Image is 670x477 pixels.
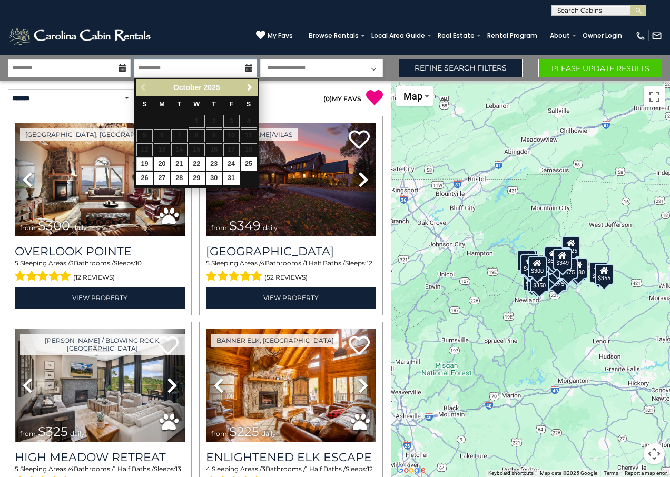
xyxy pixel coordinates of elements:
[326,95,330,103] span: 0
[561,236,580,257] div: $525
[488,470,534,477] button: Keyboard shortcuts
[577,28,627,43] a: Owner Login
[73,271,115,284] span: (12 reviews)
[206,259,376,284] div: Sleeping Areas / Bathrooms / Sleeps:
[229,218,261,233] span: $349
[517,250,536,271] div: $285
[520,254,539,275] div: $425
[171,157,188,171] a: 21
[223,172,240,185] a: 31
[223,157,240,171] a: 24
[206,287,376,309] a: View Property
[204,83,220,92] span: 2025
[482,28,543,43] a: Rental Program
[644,86,665,107] button: Toggle fullscreen view
[403,91,422,102] span: Map
[323,95,361,103] a: (0)MY FAVS
[349,129,370,152] a: Add to favorites
[644,443,665,464] button: Map camera controls
[136,157,153,171] a: 19
[349,335,370,357] a: Add to favorites
[206,329,376,442] img: thumbnail_164433091.jpeg
[211,224,227,232] span: from
[206,259,210,267] span: 5
[206,450,376,464] a: Enlightened Elk Escape
[589,262,608,283] div: $355
[154,157,170,171] a: 20
[70,430,85,438] span: daily
[604,470,618,476] a: Terms (opens in new tab)
[211,430,227,438] span: from
[523,270,541,291] div: $355
[635,31,646,41] img: phone-regular-white.png
[15,123,185,236] img: thumbnail_163477009.jpeg
[38,218,70,233] span: $300
[366,28,430,43] a: Local Area Guide
[38,424,68,439] span: $325
[264,271,308,284] span: (52 reviews)
[211,334,339,347] a: Banner Elk, [GEOGRAPHIC_DATA]
[72,224,87,232] span: daily
[15,259,18,267] span: 5
[261,430,276,438] span: daily
[553,249,572,270] div: $349
[114,465,154,473] span: 1 Half Baths /
[20,128,176,141] a: [GEOGRAPHIC_DATA], [GEOGRAPHIC_DATA]
[527,271,546,292] div: $375
[229,424,259,439] span: $225
[171,172,188,185] a: 28
[206,244,376,259] h3: Diamond Creek Lodge
[545,28,575,43] a: About
[396,86,433,106] button: Change map style
[20,334,185,355] a: [PERSON_NAME] / Blowing Rock, [GEOGRAPHIC_DATA]
[243,81,256,94] a: Next
[569,258,588,279] div: $380
[15,287,185,309] a: View Property
[268,31,293,41] span: My Favs
[540,470,597,476] span: Map data ©2025 Google
[20,430,36,438] span: from
[15,329,185,442] img: thumbnail_164745638.jpeg
[393,463,428,477] img: Google
[206,465,210,473] span: 4
[142,101,146,108] span: Sunday
[15,450,185,464] a: High Meadow Retreat
[136,172,153,185] a: 26
[305,259,345,267] span: 1 Half Baths /
[193,101,200,108] span: Wednesday
[70,259,74,267] span: 3
[15,465,18,473] span: 5
[303,28,364,43] a: Browse Rentals
[393,463,428,477] a: Open this area in Google Maps (opens a new window)
[175,465,181,473] span: 13
[245,83,254,92] span: Next
[652,31,662,41] img: mail-regular-white.png
[262,465,265,473] span: 3
[530,271,549,292] div: $350
[595,264,614,285] div: $355
[367,259,372,267] span: 12
[189,172,205,185] a: 29
[15,244,185,259] a: Overlook Pointe
[212,101,216,108] span: Thursday
[247,101,251,108] span: Saturday
[70,465,74,473] span: 4
[15,259,185,284] div: Sleeping Areas / Bathrooms / Sleeps:
[528,256,547,277] div: $300
[538,59,662,77] button: Please Update Results
[256,30,293,41] a: My Favs
[261,259,265,267] span: 4
[367,465,373,473] span: 12
[229,101,233,108] span: Friday
[20,224,36,232] span: from
[154,172,170,185] a: 27
[625,470,667,476] a: Report a map error
[189,157,205,171] a: 22
[544,246,563,267] div: $635
[323,95,332,103] span: ( )
[178,101,182,108] span: Tuesday
[8,25,154,46] img: White-1-2.png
